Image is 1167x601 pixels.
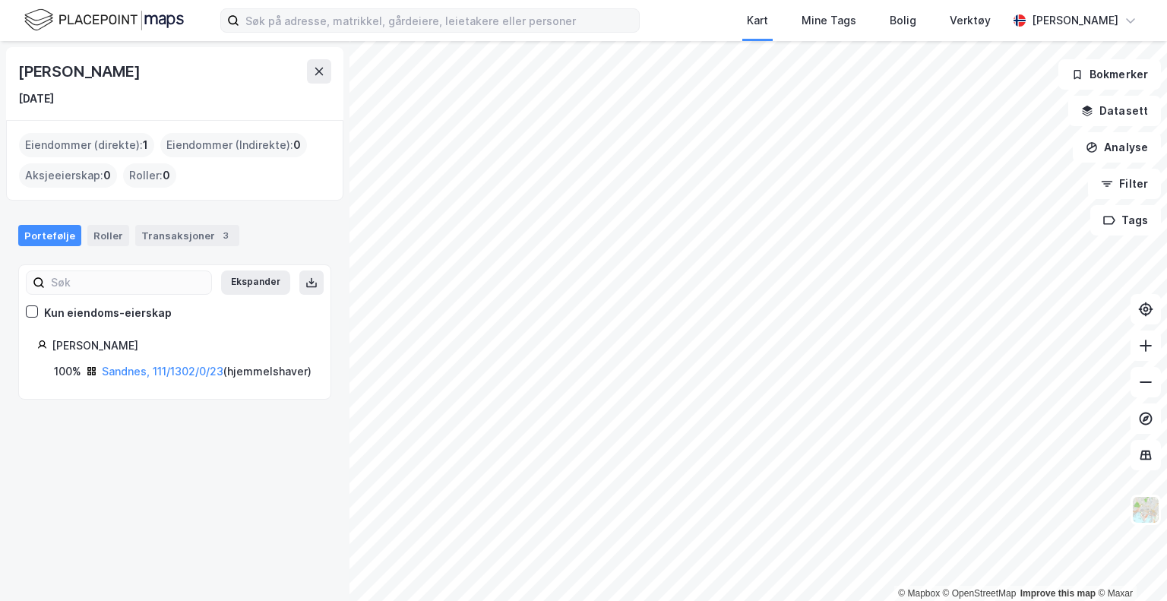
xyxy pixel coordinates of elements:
span: 0 [163,166,170,185]
a: Improve this map [1020,588,1096,599]
img: logo.f888ab2527a4732fd821a326f86c7f29.svg [24,7,184,33]
button: Filter [1088,169,1161,199]
div: [PERSON_NAME] [18,59,143,84]
div: Kart [747,11,768,30]
img: Z [1131,495,1160,524]
div: Roller : [123,163,176,188]
div: ( hjemmelshaver ) [102,362,312,381]
a: Sandnes, 111/1302/0/23 [102,365,223,378]
div: Portefølje [18,225,81,246]
div: Eiendommer (Indirekte) : [160,133,307,157]
div: Bolig [890,11,916,30]
div: 100% [54,362,81,381]
input: Søk på adresse, matrikkel, gårdeiere, leietakere eller personer [239,9,639,32]
button: Tags [1090,205,1161,236]
div: Eiendommer (direkte) : [19,133,154,157]
div: Aksjeeierskap : [19,163,117,188]
div: Transaksjoner [135,225,239,246]
div: [DATE] [18,90,54,108]
input: Søk [45,271,211,294]
span: 0 [103,166,111,185]
button: Ekspander [221,270,290,295]
iframe: Chat Widget [1091,528,1167,601]
div: Mine Tags [802,11,856,30]
button: Analyse [1073,132,1161,163]
div: [PERSON_NAME] [52,337,312,355]
div: Verktøy [950,11,991,30]
a: Mapbox [898,588,940,599]
div: Roller [87,225,129,246]
button: Datasett [1068,96,1161,126]
div: Kontrollprogram for chat [1091,528,1167,601]
div: 3 [218,228,233,243]
a: OpenStreetMap [943,588,1017,599]
span: 1 [143,136,148,154]
span: 0 [293,136,301,154]
button: Bokmerker [1058,59,1161,90]
div: [PERSON_NAME] [1032,11,1118,30]
div: Kun eiendoms-eierskap [44,304,172,322]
